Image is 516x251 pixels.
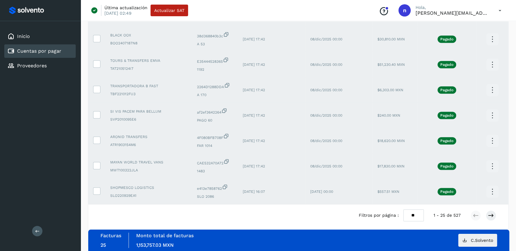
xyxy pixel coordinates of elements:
[110,66,187,71] span: TAT2105124I7
[4,44,76,58] div: Cuentas por pagar
[243,139,265,143] span: [DATE] 17:42
[151,5,188,16] button: Actualizar SAT
[310,88,342,92] span: 08/dic/2025 00:00
[243,62,265,67] span: [DATE] 17:42
[243,113,265,118] span: [DATE] 17:42
[416,10,489,16] p: nelly@shuttlecentral.com
[471,238,493,242] span: C.Solvento
[434,212,461,219] span: 1 - 25 de 527
[4,59,76,73] div: Proveedores
[100,242,106,248] span: 25
[197,143,233,148] span: FAR 1014
[110,58,187,63] span: TOURS & TRANSFERS EMVA
[17,48,61,54] a: Cuentas por pagar
[4,30,76,43] div: Inicio
[243,189,265,194] span: [DATE] 16:07
[197,118,233,123] span: PAGO 60
[243,88,265,92] span: [DATE] 17:42
[440,88,453,92] p: Pagado
[377,88,403,92] span: $6,303.00 MXN
[110,134,187,140] span: ARONID TRANSFERS
[440,164,453,168] p: Pagado
[110,193,187,198] span: SLO220929EA1
[197,194,233,199] span: SLO 2086
[17,63,47,69] a: Proveedores
[458,234,497,247] button: C.Solvento
[377,113,400,118] span: $240.00 MXN
[110,159,187,165] span: MAYAN WORLD TRAVEL VANS
[197,92,233,98] span: A 170
[110,117,187,122] span: SVP2010095E6
[197,57,233,64] span: E35444528365
[197,41,233,47] span: A 53
[440,37,453,41] p: Pagado
[110,40,187,46] span: BOO2407187N8
[197,159,233,166] span: CAE532A70A72
[416,5,489,10] p: Hola,
[110,91,187,97] span: TBF221012FU3
[110,185,187,190] span: SHOPMESCO LOGISTICS
[17,33,30,39] a: Inicio
[136,233,194,238] label: Monto total de facturas
[358,212,398,219] span: Filtros por página :
[110,167,187,173] span: MWT100322JLA
[440,139,453,143] p: Pagado
[243,37,265,41] span: [DATE] 17:42
[104,5,147,10] p: Última actualización
[310,139,342,143] span: 08/dic/2025 00:00
[110,142,187,148] span: ATR1903154M6
[310,62,342,67] span: 08/dic/2025 00:00
[440,62,453,67] p: Pagado
[110,32,187,38] span: BLACK OOX
[377,189,399,194] span: $557.51 MXN
[197,67,233,72] span: 1192
[310,113,342,118] span: 08/dic/2025 00:00
[197,133,233,140] span: 4F080BFB708F
[440,189,453,194] p: Pagado
[377,62,405,67] span: $51,230.40 MXN
[377,37,405,41] span: $30,810.00 MXN
[100,233,121,238] label: Facturas
[154,8,184,13] span: Actualizar SAT
[377,164,405,168] span: $17,830.00 MXN
[197,168,233,174] span: 1483
[110,109,187,114] span: SI VIS PACEM PARA BELLUM
[197,32,233,39] span: 38d368840b3c
[243,164,265,168] span: [DATE] 17:42
[440,113,453,118] p: Pagado
[136,242,174,248] span: 1,153,757.03 MXN
[104,10,132,16] p: [DATE] 02:49
[110,83,187,89] span: TRANSPORTADORA B FAST
[197,184,233,191] span: e413e7858762
[377,139,405,143] span: $18,620.00 MXN
[197,82,233,90] span: 2264D1288DDA
[310,189,333,194] span: [DATE] 00:00
[310,164,342,168] span: 08/dic/2025 00:00
[310,37,342,41] span: 08/dic/2025 00:00
[197,108,233,115] span: af2ef3642264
